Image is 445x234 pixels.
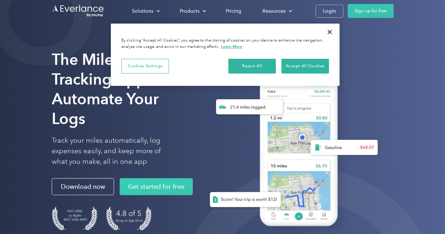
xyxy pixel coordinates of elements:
[132,7,153,15] div: Solutions
[52,178,114,195] a: Download now
[262,7,286,15] div: Resources
[221,44,242,49] a: More information about your privacy, opens in a new tab
[316,5,343,18] a: Login
[226,7,241,15] div: Pricing
[111,24,339,86] div: Cookie banner
[348,4,394,18] a: Sign up for free
[111,24,339,86] div: Privacy
[173,5,212,17] div: Products
[106,207,152,230] img: 4.9 out of 5 stars on the app store
[52,135,177,167] p: Track your miles automatically, log expenses easily, and keep more of what you make, all in one app
[52,4,104,18] a: Go to homepage
[180,7,199,15] div: Products
[121,59,169,74] button: Cookies Settings
[121,38,329,50] div: By clicking “Accept All Cookies”, you agree to the storing of cookies on your device to enhance s...
[322,24,337,40] button: Close
[52,207,97,230] img: Badge for Featured by Apple Best New Apps
[255,5,298,17] div: Resources
[323,7,336,15] div: Login
[120,178,193,195] a: Get started for free
[281,59,329,74] button: Accept All Cookies
[52,50,165,128] strong: The Mileage Tracking App to Automate Your Logs
[125,5,166,17] div: Solutions
[219,5,248,17] a: Pricing
[228,59,276,74] button: Reject All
